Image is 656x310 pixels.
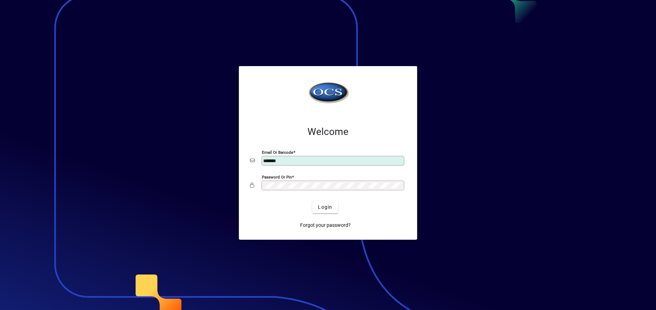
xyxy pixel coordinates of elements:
a: Forgot your password? [297,219,353,231]
span: Forgot your password? [300,222,351,229]
button: Login [312,201,338,213]
mat-label: Email or Barcode [262,150,293,155]
h2: Welcome [250,126,406,138]
mat-label: Password or Pin [262,175,292,180]
span: Login [318,204,332,211]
